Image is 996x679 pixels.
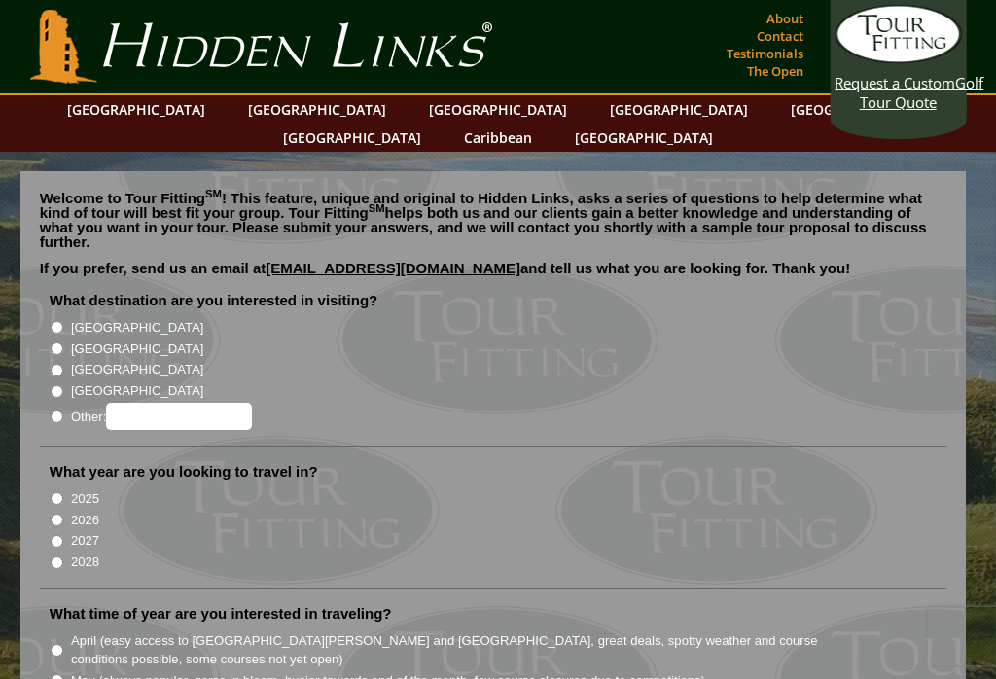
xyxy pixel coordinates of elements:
label: 2026 [71,511,99,530]
a: [GEOGRAPHIC_DATA] [600,95,758,124]
label: April (easy access to [GEOGRAPHIC_DATA][PERSON_NAME] and [GEOGRAPHIC_DATA], great deals, spotty w... [71,631,838,669]
label: [GEOGRAPHIC_DATA] [71,381,203,401]
label: What year are you looking to travel in? [50,462,318,482]
p: Welcome to Tour Fitting ! This feature, unique and original to Hidden Links, asks a series of que... [40,191,947,249]
a: [GEOGRAPHIC_DATA] [565,124,723,152]
a: [GEOGRAPHIC_DATA] [238,95,396,124]
a: [GEOGRAPHIC_DATA] [57,95,215,124]
a: About [762,5,808,32]
a: Request a CustomGolf Tour Quote [835,5,961,112]
label: What destination are you interested in visiting? [50,291,378,310]
a: [GEOGRAPHIC_DATA] [781,95,939,124]
a: The Open [742,57,808,85]
input: Other: [106,403,252,430]
sup: SM [205,188,222,199]
label: [GEOGRAPHIC_DATA] [71,360,203,379]
label: [GEOGRAPHIC_DATA] [71,318,203,338]
a: [EMAIL_ADDRESS][DOMAIN_NAME] [266,260,520,276]
a: [GEOGRAPHIC_DATA] [273,124,431,152]
label: [GEOGRAPHIC_DATA] [71,339,203,359]
label: 2027 [71,531,99,551]
a: Testimonials [722,40,808,67]
label: What time of year are you interested in traveling? [50,604,392,624]
label: 2028 [71,553,99,572]
sup: SM [369,202,385,214]
a: [GEOGRAPHIC_DATA] [419,95,577,124]
a: Caribbean [454,124,542,152]
span: Request a Custom [835,73,955,92]
label: Other: [71,403,252,430]
a: Contact [752,22,808,50]
label: 2025 [71,489,99,509]
p: If you prefer, send us an email at and tell us what you are looking for. Thank you! [40,261,947,290]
